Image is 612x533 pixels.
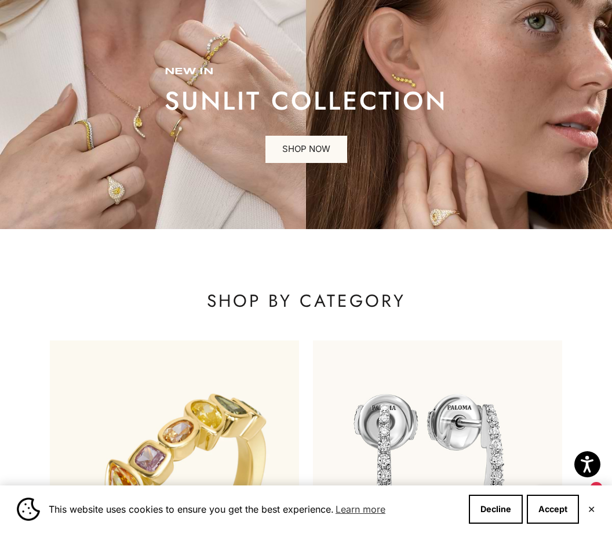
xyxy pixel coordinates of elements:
a: SHOP NOW [265,136,347,164]
img: Cookie banner [17,498,40,521]
button: Close [588,506,595,513]
p: SHOP BY CATEGORY [50,289,562,313]
p: new in [165,66,447,78]
button: Decline [469,495,523,524]
p: sunlit collection [165,89,447,113]
a: Learn more [334,501,387,518]
button: Accept [527,495,579,524]
span: This website uses cookies to ensure you get the best experience. [49,501,460,518]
